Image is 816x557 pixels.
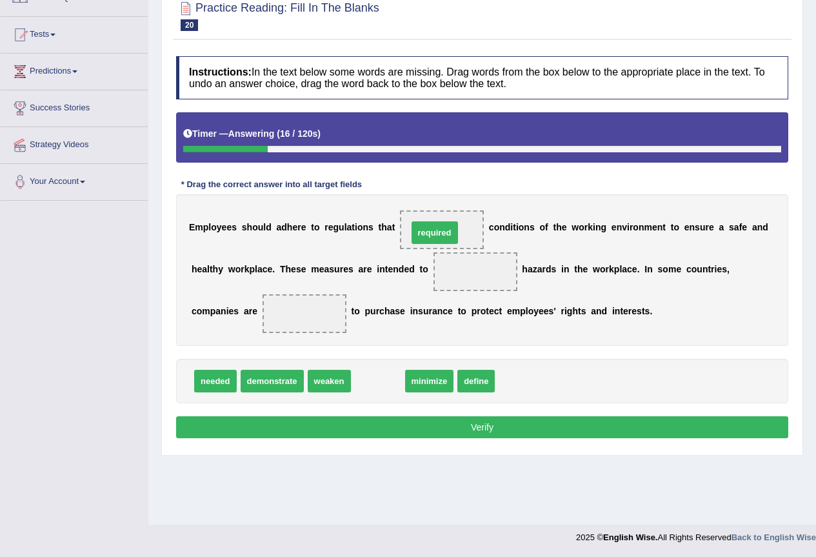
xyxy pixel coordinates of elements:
a: Success Stories [1,90,148,123]
span: 20 [181,19,198,31]
b: r [363,264,366,274]
b: s [242,222,247,232]
b: r [628,306,632,316]
b: t [210,264,213,274]
span: Drop target [263,294,346,333]
b: a [257,264,263,274]
b: e [676,264,681,274]
b: n [393,264,399,274]
b: . [272,264,275,274]
b: e [632,306,637,316]
b: o [423,264,428,274]
b: e [197,264,202,274]
b: s [722,264,727,274]
b: r [376,306,379,316]
b: t [352,222,355,232]
b: e [343,264,348,274]
b: n [524,222,530,232]
b: t [420,264,423,274]
b: t [311,222,314,232]
b: o [600,264,606,274]
b: c [627,264,632,274]
b: T [280,264,286,274]
b: r [584,222,588,232]
b: e [684,222,690,232]
b: n [363,222,368,232]
b: r [561,306,564,316]
b: d [602,306,608,316]
b: w [593,264,600,274]
span: Drop target [433,252,517,291]
b: i [377,264,379,274]
b: h [192,264,197,274]
b: a [387,222,392,232]
b: a [215,306,221,316]
b: g [567,306,573,316]
b: a [622,264,627,274]
b: l [526,306,528,316]
a: Strategy Videos [1,127,148,159]
b: r [241,264,244,274]
b: ' [553,306,555,316]
b: y [217,222,222,232]
b: t [486,306,489,316]
b: t [671,222,674,232]
b: o [692,264,697,274]
b: e [539,306,544,316]
b: i [410,306,413,316]
b: n [757,222,763,232]
b: t [385,264,388,274]
b: e [709,222,714,232]
b: u [697,264,702,274]
b: p [210,306,216,316]
b: r [477,306,480,316]
b: a [324,264,330,274]
b: a [359,264,364,274]
span: needed [194,370,237,392]
b: e [292,222,297,232]
b: I [644,264,647,274]
b: u [370,306,376,316]
b: t [662,222,666,232]
b: d [399,264,404,274]
b: g [601,222,606,232]
b: s [695,222,700,232]
b: a [202,264,207,274]
b: e [229,306,234,316]
b: c [494,306,499,316]
b: u [258,222,264,232]
button: Verify [176,416,788,438]
b: s [658,264,663,274]
b: s [234,306,239,316]
b: s [645,306,650,316]
b: n [221,306,226,316]
b: h [247,222,253,232]
b: e [623,306,628,316]
b: k [588,222,593,232]
b: w [572,222,579,232]
b: r [705,222,708,232]
b: d [409,264,415,274]
b: p [365,306,371,316]
b: i [715,264,717,274]
b: r [630,222,633,232]
b: o [314,222,320,232]
b: e [507,306,512,316]
b: Answering [228,128,275,139]
span: Drop target [400,210,484,249]
b: s [530,222,535,232]
b: k [609,264,614,274]
b: s [395,306,400,316]
b: n [595,222,601,232]
b: p [472,306,477,316]
b: p [520,306,526,316]
b: e [226,222,232,232]
b: e [544,306,549,316]
b: , [727,264,730,274]
b: r [428,306,432,316]
div: 2025 © All Rights Reserved [576,525,816,543]
b: d [505,222,511,232]
a: Predictions [1,54,148,86]
span: minimize [405,370,454,392]
b: s [551,264,556,274]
